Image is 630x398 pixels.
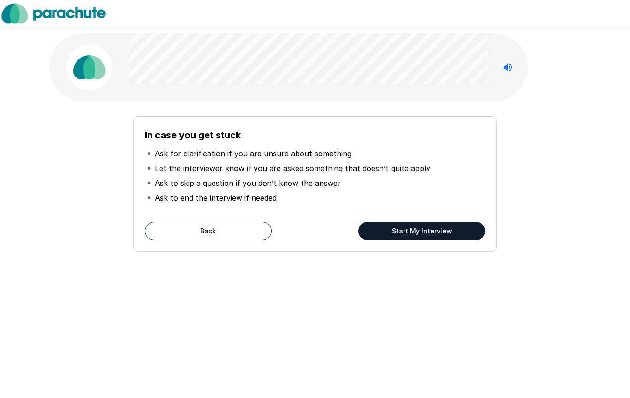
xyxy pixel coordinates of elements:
[499,58,517,77] button: Stop reading questions aloud
[155,148,351,159] p: Ask for clarification if you are unsure about something
[145,222,272,240] button: Back
[66,44,112,90] img: parachute_avatar.png
[145,130,241,141] b: In case you get stuck
[155,178,341,189] p: Ask to skip a question if you don’t know the answer
[155,192,277,203] p: Ask to end the interview if needed
[358,222,485,240] button: Start My Interview
[155,163,430,174] p: Let the interviewer know if you are asked something that doesn’t quite apply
